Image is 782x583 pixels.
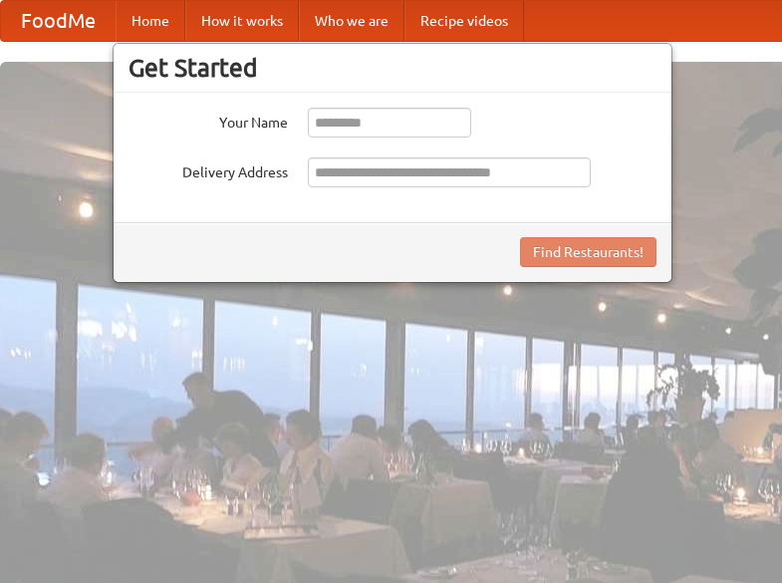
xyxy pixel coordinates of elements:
[185,1,299,41] a: How it works
[1,1,116,41] a: FoodMe
[299,1,404,41] a: Who we are
[129,108,288,133] label: Your Name
[520,237,656,267] button: Find Restaurants!
[116,1,185,41] a: Home
[404,1,524,41] a: Recipe videos
[129,53,656,83] h3: Get Started
[129,157,288,182] label: Delivery Address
